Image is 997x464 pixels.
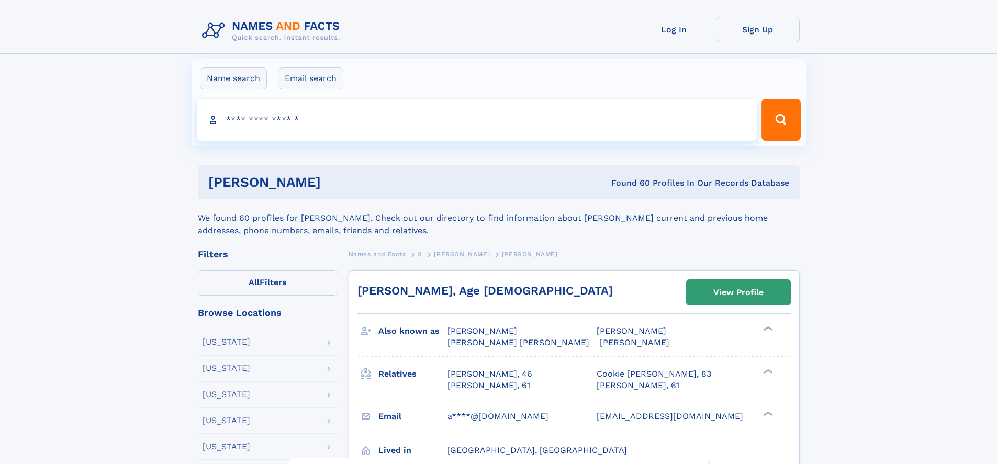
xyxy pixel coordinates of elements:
span: [PERSON_NAME] [PERSON_NAME] [447,337,589,347]
a: Sign Up [716,17,800,42]
a: Names and Facts [349,247,406,261]
span: [PERSON_NAME] [434,251,490,258]
label: Email search [278,67,343,89]
a: Cookie [PERSON_NAME], 83 [597,368,711,380]
a: [PERSON_NAME], 61 [447,380,530,391]
div: [US_STATE] [203,390,250,399]
a: Log In [632,17,716,42]
h3: Email [378,408,447,425]
div: Found 60 Profiles In Our Records Database [466,177,789,189]
a: [PERSON_NAME], 61 [597,380,679,391]
input: search input [197,99,757,141]
h3: Relatives [378,365,447,383]
div: [US_STATE] [203,416,250,425]
div: Browse Locations [198,308,338,318]
div: View Profile [713,280,764,304]
img: Logo Names and Facts [198,17,349,45]
button: Search Button [761,99,800,141]
span: [PERSON_NAME] [502,251,558,258]
div: ❯ [761,368,774,375]
a: S [418,247,422,261]
label: Name search [200,67,267,89]
div: [US_STATE] [203,338,250,346]
div: We found 60 profiles for [PERSON_NAME]. Check out our directory to find information about [PERSON... [198,199,800,237]
a: [PERSON_NAME], Age [DEMOGRAPHIC_DATA] [357,284,613,297]
span: All [249,277,260,287]
div: Filters [198,250,338,259]
div: ❯ [761,325,774,332]
span: [PERSON_NAME] [447,326,517,336]
span: S [418,251,422,258]
a: [PERSON_NAME], 46 [447,368,532,380]
div: [US_STATE] [203,443,250,451]
h3: Also known as [378,322,447,340]
h3: Lived in [378,442,447,459]
span: [PERSON_NAME] [597,326,666,336]
label: Filters [198,270,338,296]
h1: [PERSON_NAME] [208,176,466,189]
a: View Profile [687,280,790,305]
div: ❯ [761,410,774,417]
span: [GEOGRAPHIC_DATA], [GEOGRAPHIC_DATA] [447,445,627,455]
div: [US_STATE] [203,364,250,372]
span: [PERSON_NAME] [600,337,669,347]
span: [EMAIL_ADDRESS][DOMAIN_NAME] [597,411,743,421]
a: [PERSON_NAME] [434,247,490,261]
